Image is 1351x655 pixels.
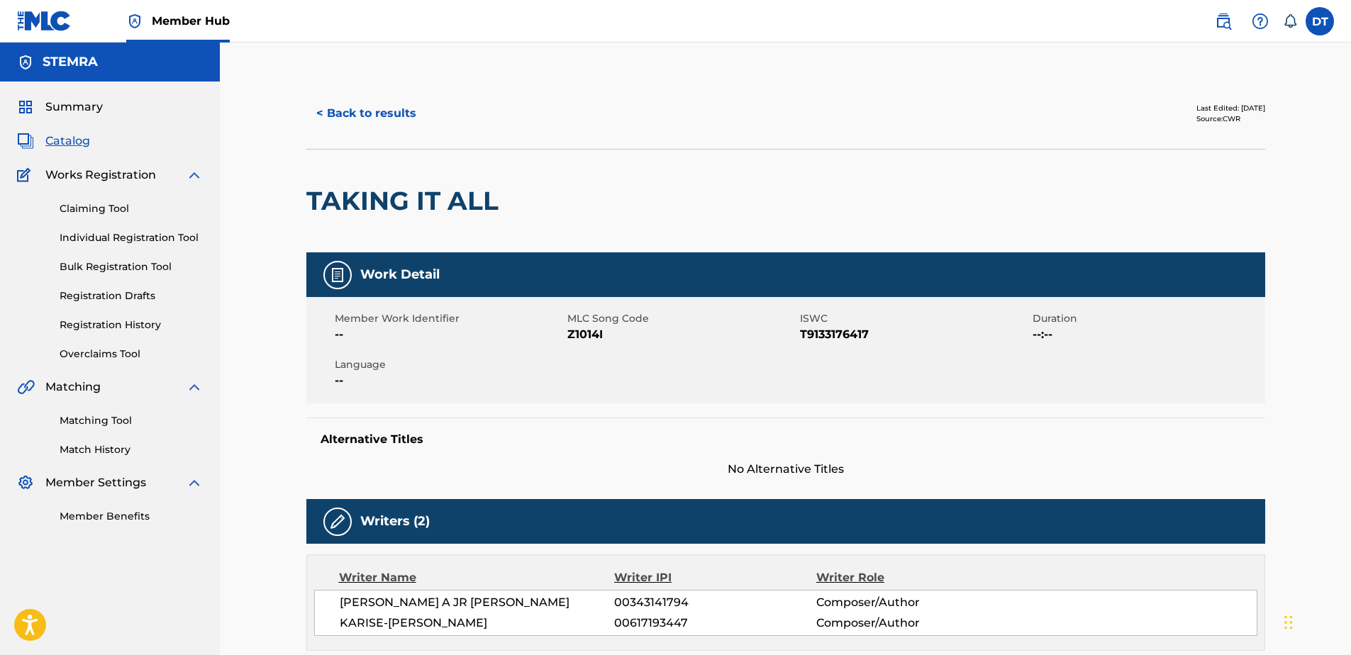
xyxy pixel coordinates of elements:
img: Writers [329,513,346,530]
img: Works Registration [17,167,35,184]
img: Summary [17,99,34,116]
a: Member Benefits [60,509,203,524]
span: Member Settings [45,474,146,491]
span: MLC Song Code [567,311,796,326]
div: Source: CWR [1196,113,1265,124]
span: -- [335,326,564,343]
img: MLC Logo [17,11,72,31]
div: User Menu [1306,7,1334,35]
img: help [1252,13,1269,30]
span: -- [335,372,564,389]
span: Works Registration [45,167,156,184]
span: 00617193447 [614,615,816,632]
span: --:-- [1033,326,1262,343]
span: T9133176417 [800,326,1029,343]
span: 00343141794 [614,594,816,611]
div: Writer Role [816,569,1000,586]
a: Matching Tool [60,413,203,428]
img: search [1215,13,1232,30]
span: KARISE-[PERSON_NAME] [340,615,615,632]
img: Top Rightsholder [126,13,143,30]
h5: Work Detail [360,267,440,283]
button: < Back to results [306,96,426,131]
a: Match History [60,442,203,457]
h2: TAKING IT ALL [306,185,506,217]
span: No Alternative Titles [306,461,1265,478]
img: expand [186,167,203,184]
div: Writer IPI [614,569,816,586]
iframe: Chat Widget [1280,587,1351,655]
span: Language [335,357,564,372]
a: Public Search [1209,7,1238,35]
span: Matching [45,379,101,396]
span: Composer/Author [816,594,1000,611]
div: Writer Name [339,569,615,586]
a: Bulk Registration Tool [60,259,203,274]
a: Claiming Tool [60,201,203,216]
span: [PERSON_NAME] A JR [PERSON_NAME] [340,594,615,611]
span: Catalog [45,133,90,150]
span: Z1014I [567,326,796,343]
div: Chatwidget [1280,587,1351,655]
a: SummarySummary [17,99,103,116]
div: Help [1246,7,1274,35]
div: Notifications [1283,14,1297,28]
img: expand [186,474,203,491]
iframe: Resource Center [1311,432,1351,547]
h5: Writers (2) [360,513,430,530]
img: Member Settings [17,474,34,491]
img: Accounts [17,54,34,71]
a: Registration History [60,318,203,332]
a: CatalogCatalog [17,133,90,150]
span: Member Work Identifier [335,311,564,326]
h5: Alternative Titles [321,432,1251,447]
span: Member Hub [152,13,230,29]
span: Summary [45,99,103,116]
a: Registration Drafts [60,289,203,303]
img: Matching [17,379,35,396]
img: Work Detail [329,267,346,284]
span: ISWC [800,311,1029,326]
img: Catalog [17,133,34,150]
div: Last Edited: [DATE] [1196,103,1265,113]
a: Overclaims Tool [60,347,203,362]
span: Duration [1033,311,1262,326]
a: Individual Registration Tool [60,230,203,245]
img: expand [186,379,203,396]
h5: STEMRA [43,54,98,70]
span: Composer/Author [816,615,1000,632]
div: Slepen [1284,601,1293,644]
